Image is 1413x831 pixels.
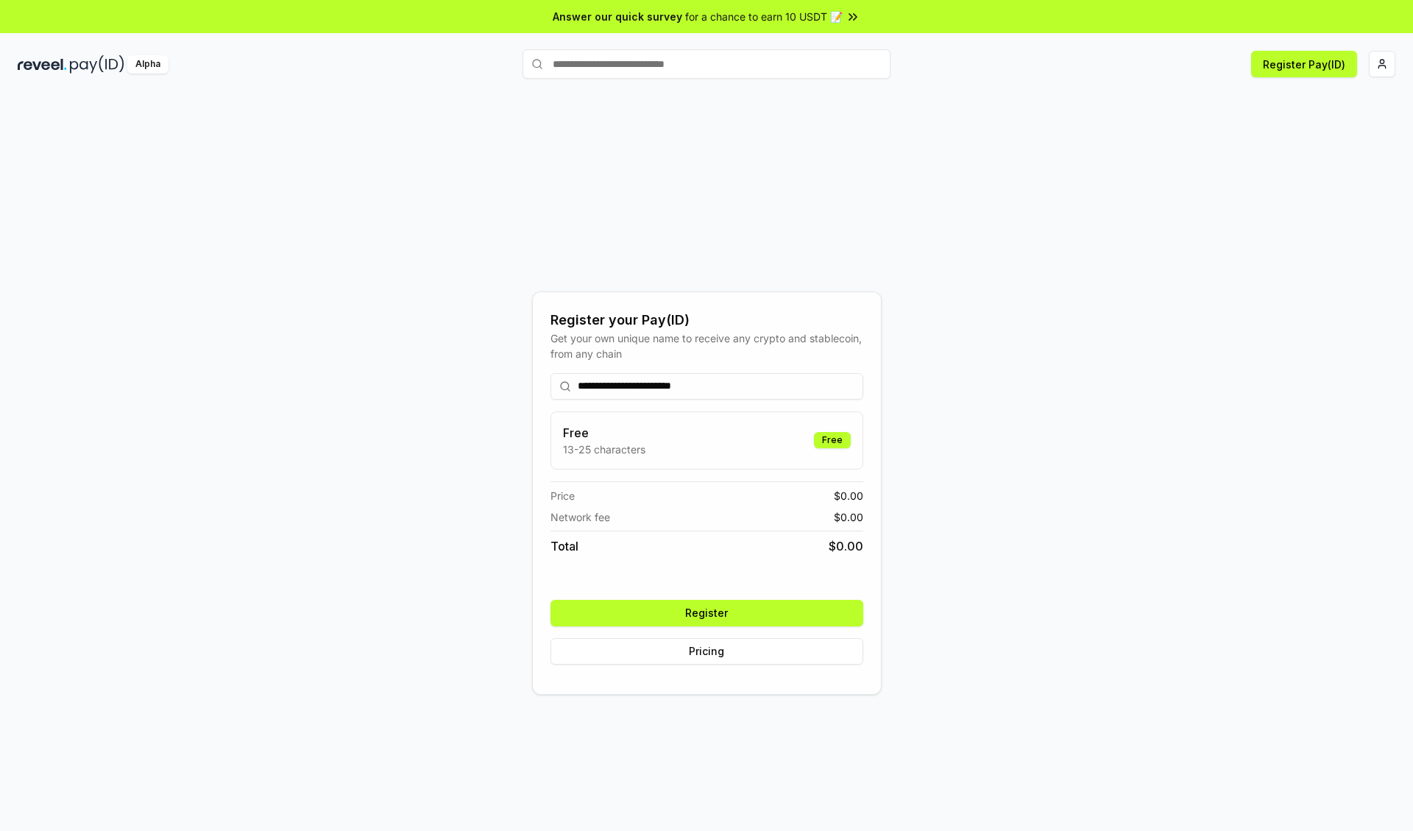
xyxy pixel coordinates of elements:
[550,488,575,503] span: Price
[127,55,169,74] div: Alpha
[550,537,578,555] span: Total
[829,537,863,555] span: $ 0.00
[1251,51,1357,77] button: Register Pay(ID)
[18,55,67,74] img: reveel_dark
[814,432,851,448] div: Free
[550,509,610,525] span: Network fee
[834,488,863,503] span: $ 0.00
[563,424,645,442] h3: Free
[553,9,682,24] span: Answer our quick survey
[550,330,863,361] div: Get your own unique name to receive any crypto and stablecoin, from any chain
[550,310,863,330] div: Register your Pay(ID)
[685,9,843,24] span: for a chance to earn 10 USDT 📝
[550,600,863,626] button: Register
[563,442,645,457] p: 13-25 characters
[70,55,124,74] img: pay_id
[550,638,863,665] button: Pricing
[834,509,863,525] span: $ 0.00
